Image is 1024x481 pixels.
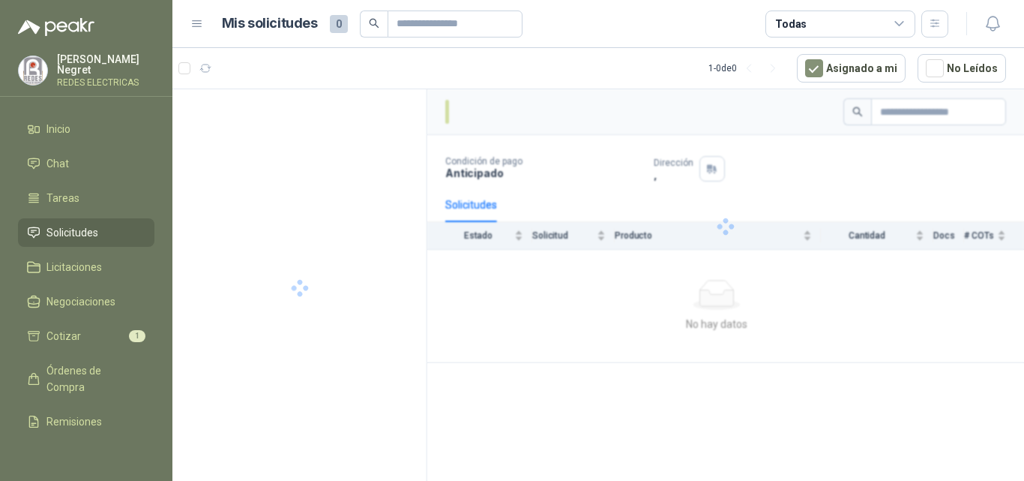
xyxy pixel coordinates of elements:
div: Todas [775,16,807,32]
span: Cotizar [46,328,81,344]
span: Chat [46,155,69,172]
a: Inicio [18,115,154,143]
button: No Leídos [918,54,1006,83]
a: Tareas [18,184,154,212]
span: Remisiones [46,413,102,430]
span: Inicio [46,121,70,137]
span: 1 [129,330,145,342]
a: Solicitudes [18,218,154,247]
span: Tareas [46,190,79,206]
a: Remisiones [18,407,154,436]
a: Órdenes de Compra [18,356,154,401]
span: 0 [330,15,348,33]
span: Negociaciones [46,293,115,310]
a: Configuración [18,442,154,470]
p: [PERSON_NAME] Negret [57,54,154,75]
h1: Mis solicitudes [222,13,318,35]
span: Solicitudes [46,224,98,241]
a: Chat [18,149,154,178]
p: REDES ELECTRICAS [57,78,154,87]
span: Órdenes de Compra [46,362,140,395]
img: Logo peakr [18,18,94,36]
img: Company Logo [19,56,47,85]
a: Licitaciones [18,253,154,281]
button: Asignado a mi [797,54,906,83]
span: search [369,18,379,29]
a: Cotizar1 [18,322,154,350]
div: 1 - 0 de 0 [708,56,785,80]
a: Negociaciones [18,287,154,316]
span: Licitaciones [46,259,102,275]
